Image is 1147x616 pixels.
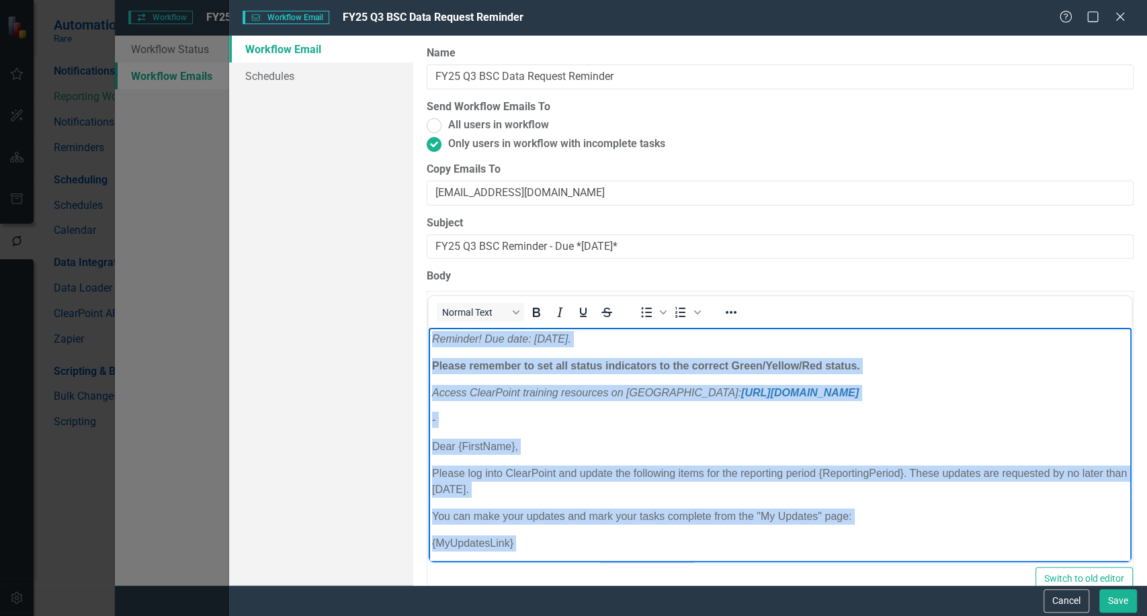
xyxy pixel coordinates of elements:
[429,328,1132,562] iframe: Rich Text Area
[243,11,329,24] span: Workflow Email
[720,303,742,322] button: Reveal or hide additional toolbar items
[525,303,548,322] button: Bold
[1035,567,1133,590] button: Switch to old editor
[427,64,1134,89] input: Workflow Email Name
[427,234,1134,259] input: Subject
[572,303,595,322] button: Underline
[229,36,413,62] a: Workflow Email
[595,303,618,322] button: Strikethrough
[448,136,665,152] span: Only users in workflow with incomplete tasks
[437,303,524,322] button: Block Normal Text
[669,303,703,322] div: Numbered list
[427,162,1134,177] label: Copy Emails To
[427,269,1134,284] label: Body
[1044,589,1089,613] button: Cancel
[1099,589,1137,613] button: Save
[427,46,1134,61] label: Name
[448,118,549,133] span: All users in workflow
[635,303,669,322] div: Bullet list
[427,99,550,115] label: Send Workflow Emails To
[229,62,413,89] a: Schedules
[343,11,523,24] span: FY25 Q3 BSC Data Request Reminder
[427,216,1134,231] label: Subject
[442,307,508,318] span: Normal Text
[548,303,571,322] button: Italic
[427,181,1134,206] input: Email Address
